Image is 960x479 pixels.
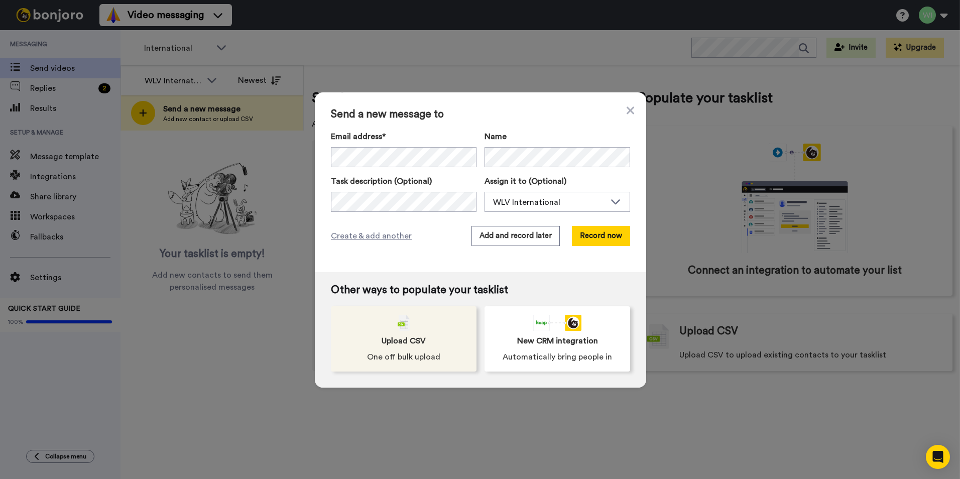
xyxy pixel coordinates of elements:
div: Open Intercom Messenger [926,445,950,469]
div: WLV International [493,196,606,208]
span: One off bulk upload [367,351,440,363]
span: Name [485,131,507,143]
img: csv-grey.png [398,315,410,331]
span: Other ways to populate your tasklist [331,284,630,296]
button: Add and record later [471,226,560,246]
button: Record now [572,226,630,246]
span: Send a new message to [331,108,630,121]
label: Task description (Optional) [331,175,476,187]
span: New CRM integration [517,335,598,347]
span: Automatically bring people in [503,351,612,363]
div: animation [533,315,581,331]
label: Email address* [331,131,476,143]
span: Create & add another [331,230,412,242]
span: Upload CSV [382,335,426,347]
label: Assign it to (Optional) [485,175,630,187]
